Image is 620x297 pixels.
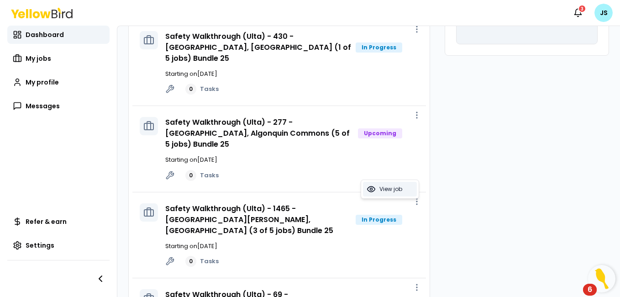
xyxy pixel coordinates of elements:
[185,84,219,95] a: 0Tasks
[7,236,110,255] a: Settings
[185,170,196,181] div: 0
[7,97,110,115] a: Messages
[594,4,613,22] span: JS
[185,170,219,181] a: 0Tasks
[185,84,196,95] div: 0
[26,217,67,226] span: Refer & earn
[7,26,110,44] a: Dashboard
[26,101,60,111] span: Messages
[7,49,110,68] a: My jobs
[26,241,54,250] span: Settings
[165,117,350,149] a: Safety Walkthrough (Ulta) - 277 - [GEOGRAPHIC_DATA], Algonquin Commons (5 of 5 jobs) Bundle 25
[358,128,402,138] div: Upcoming
[185,256,219,267] a: 0Tasks
[7,73,110,91] a: My profile
[7,212,110,231] a: Refer & earn
[379,186,402,193] span: View job
[185,256,196,267] div: 0
[578,5,586,13] div: 3
[165,203,333,236] a: Safety Walkthrough (Ulta) - 1465 - [GEOGRAPHIC_DATA][PERSON_NAME], [GEOGRAPHIC_DATA] (3 of 5 jobs...
[165,242,419,251] p: Starting on [DATE]
[26,54,51,63] span: My jobs
[26,78,59,87] span: My profile
[569,4,587,22] button: 3
[165,31,351,64] a: Safety Walkthrough (Ulta) - 430 - [GEOGRAPHIC_DATA], [GEOGRAPHIC_DATA] (1 of 5 jobs) Bundle 25
[356,42,402,53] div: In Progress
[165,69,419,79] p: Starting on [DATE]
[588,265,615,292] button: Open Resource Center, 6 new notifications
[356,215,402,225] div: In Progress
[165,155,419,164] p: Starting on [DATE]
[26,30,64,39] span: Dashboard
